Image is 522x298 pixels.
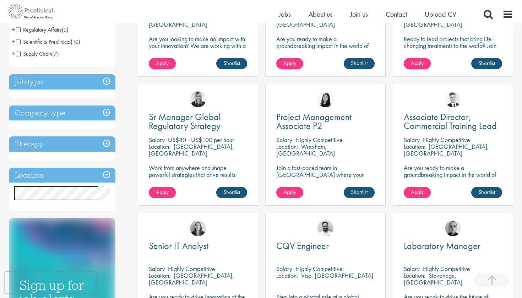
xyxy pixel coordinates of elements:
span: Location: [404,271,425,280]
a: Shortlist [471,187,502,198]
a: Apply [404,58,431,69]
p: Join a fast-paced team in [GEOGRAPHIC_DATA] where your project skills and scientific savvy drive ... [276,164,375,198]
a: Jobs [279,10,291,19]
span: Supply Chain [16,50,52,58]
span: + [11,36,15,47]
a: Shortlist [344,187,375,198]
span: Laboratory Manager [404,240,480,252]
p: Highly Competitive [423,265,470,273]
h3: Location [9,168,115,183]
a: Laboratory Manager [404,242,502,250]
a: CQV Engineer [276,242,375,250]
p: Highly Competitive [295,265,343,273]
span: Salary [276,265,292,273]
p: [GEOGRAPHIC_DATA], [GEOGRAPHIC_DATA] [149,271,234,286]
span: Location: [149,271,170,280]
img: Nicolas Daniel [445,91,461,107]
span: + [11,24,15,35]
a: Contact [386,10,407,19]
span: Apply [411,59,424,67]
span: (7) [52,50,59,58]
span: Scientific & Preclinical [16,38,80,45]
a: Shortlist [216,187,247,198]
a: Associate Director, Commercial Training Lead [404,113,502,130]
p: Highly Competitive [423,136,470,144]
h3: Company type [9,105,115,121]
img: Janelle Jones [190,91,206,107]
a: Apply [276,187,303,198]
span: Salary [276,136,292,144]
span: Location: [149,142,170,151]
a: Apply [404,187,431,198]
a: Senior IT Analyst [149,242,247,250]
p: Are you ready to make a groundbreaking impact in the world of biotechnology? Join a growing compa... [276,36,375,69]
p: Are you ready to make a groundbreaking impact in the world of biotechnology? Join a growing compa... [404,164,502,198]
img: Numhom Sudsok [317,91,333,107]
a: About us [309,10,332,19]
img: Emile De Beer [317,220,333,236]
p: Highly Competitive [295,136,343,144]
span: Apply [411,188,424,196]
span: Senior IT Analyst [149,240,208,252]
span: + [11,48,15,59]
p: [GEOGRAPHIC_DATA], [GEOGRAPHIC_DATA] [149,142,234,157]
iframe: reCAPTCHA [5,272,96,293]
a: Shortlist [471,58,502,69]
span: Location: [276,271,298,280]
span: Salary [404,265,420,273]
span: Associate Director, Commercial Training Lead [404,111,497,132]
span: Location: [404,142,425,151]
img: Mia Kellerman [190,220,206,236]
span: (5) [62,26,69,33]
a: Join us [350,10,368,19]
h3: Job type [9,74,115,90]
span: Location: [276,142,298,151]
a: Shortlist [216,58,247,69]
a: Shortlist [344,58,375,69]
span: Supply Chain [16,50,59,58]
span: CQV Engineer [276,240,329,252]
span: Regulatory Affairs [16,26,69,33]
p: Are you looking to make an impact with your innovation? We are working with a well-established ph... [149,36,247,69]
p: US$80 - US$100 per hour [168,136,234,144]
span: Salary [149,136,165,144]
span: Sr Manager Global Regulatory Strategy [149,111,221,132]
a: Apply [149,58,176,69]
span: Regulatory Affairs [16,26,62,33]
a: Apply [276,58,303,69]
span: Apply [283,59,296,67]
span: Apply [283,188,296,196]
span: (10) [71,38,80,45]
a: Upload CV [425,10,456,19]
a: Project Management Associate P2 [276,113,375,130]
a: Sr Manager Global Regulatory Strategy [149,113,247,130]
p: Highly Competitive [168,265,215,273]
a: Apply [149,187,176,198]
span: Apply [156,59,169,67]
p: Ready to lead projects that bring life-changing treatments to the world? Join our client at the f... [404,36,502,69]
span: Salary [149,265,165,273]
span: Salary [404,136,420,144]
p: Wrexham, [GEOGRAPHIC_DATA] [276,142,335,157]
h3: Therapy [9,136,115,152]
p: [GEOGRAPHIC_DATA], [GEOGRAPHIC_DATA] [404,142,489,157]
span: Apply [156,188,169,196]
p: Visp, [GEOGRAPHIC_DATA] [301,271,373,280]
p: Work from anywhere and shape powerful strategies that drive results! Enjoy the freedom of remote ... [149,164,247,198]
img: Harry Budge [445,220,461,236]
span: Project Management Associate P2 [276,111,352,132]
